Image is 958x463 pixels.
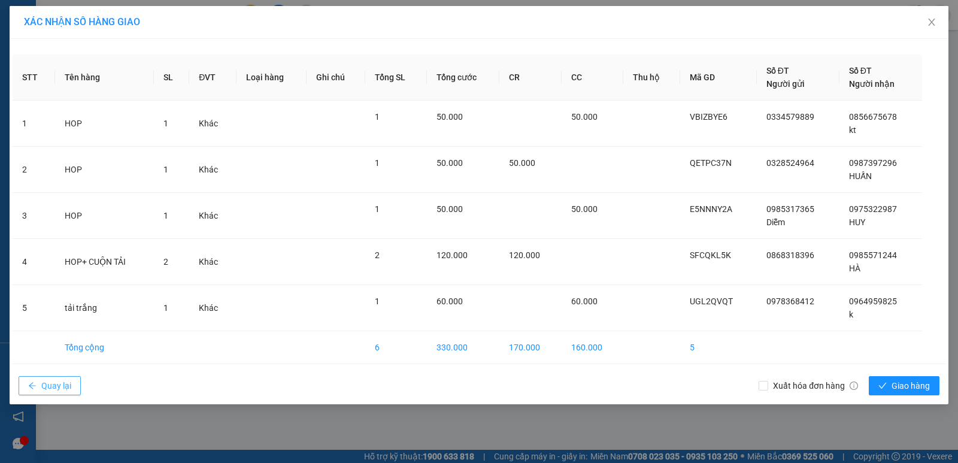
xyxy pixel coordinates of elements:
td: Khác [189,101,237,147]
span: 0985317365 [766,204,814,214]
td: HOP [55,101,154,147]
span: 50.000 [436,112,463,122]
span: HÀ [849,264,860,273]
td: 170.000 [499,331,561,364]
span: 1 [375,158,380,168]
td: Tổng cộng [55,331,154,364]
td: tải trắng [55,285,154,331]
span: 0328524964 [766,158,814,168]
span: 0975322987 [849,204,897,214]
span: 1 [163,165,168,174]
span: E5NNNY2A [690,204,732,214]
span: 120.000 [509,250,540,260]
span: Giao hàng [892,379,930,392]
th: Loại hàng [237,55,307,101]
th: Mã GD [680,55,757,101]
span: kt [849,125,856,135]
span: 0334579889 [766,112,814,122]
span: Xuất hóa đơn hàng [768,379,863,392]
td: 3 [13,193,55,239]
span: arrow-left [28,382,37,391]
span: 2 [163,257,168,267]
th: Thu hộ [623,55,680,101]
th: STT [13,55,55,101]
span: 2 [375,250,380,260]
th: ĐVT [189,55,237,101]
td: Khác [189,239,237,285]
span: Số ĐT [766,66,789,75]
button: checkGiao hàng [869,376,939,395]
span: info-circle [850,382,858,390]
span: 50.000 [571,112,598,122]
span: HUY [849,217,865,227]
span: QETPC37N [690,158,732,168]
span: 50.000 [571,204,598,214]
th: Tổng SL [365,55,426,101]
span: 0856675678 [849,112,897,122]
span: 50.000 [436,158,463,168]
td: Khác [189,193,237,239]
span: 1 [375,112,380,122]
span: 1 [375,296,380,306]
span: VBIZBYE6 [690,112,727,122]
td: Khác [189,285,237,331]
td: HOP [55,147,154,193]
span: Quay lại [41,379,71,392]
td: 2 [13,147,55,193]
th: SL [154,55,189,101]
span: 50.000 [436,204,463,214]
td: 5 [680,331,757,364]
th: Ghi chú [307,55,365,101]
button: Close [915,6,948,40]
td: 6 [365,331,426,364]
td: 1 [13,101,55,147]
td: 4 [13,239,55,285]
td: HOP+ CUỘN TẢI [55,239,154,285]
span: Diễm [766,217,785,227]
span: Người nhận [849,79,895,89]
span: 1 [163,119,168,128]
span: 60.000 [571,296,598,306]
th: CC [562,55,623,101]
td: 160.000 [562,331,623,364]
span: 0978368412 [766,296,814,306]
th: Tên hàng [55,55,154,101]
span: 1 [375,204,380,214]
span: k [849,310,853,319]
span: 50.000 [509,158,535,168]
td: 330.000 [427,331,500,364]
button: arrow-leftQuay lại [19,376,81,395]
span: check [878,382,887,391]
span: 1 [163,211,168,220]
td: HOP [55,193,154,239]
td: 5 [13,285,55,331]
span: Người gửi [766,79,805,89]
span: 0868318396 [766,250,814,260]
td: Khác [189,147,237,193]
span: XÁC NHẬN SỐ HÀNG GIAO [24,16,140,28]
th: CR [499,55,561,101]
span: SFCQKL5K [690,250,731,260]
span: HUẤN [849,171,872,181]
span: 60.000 [436,296,463,306]
span: 1 [163,303,168,313]
th: Tổng cước [427,55,500,101]
span: 0964959825 [849,296,897,306]
span: 0985571244 [849,250,897,260]
span: 120.000 [436,250,468,260]
span: close [927,17,936,27]
span: Số ĐT [849,66,872,75]
span: UGL2QVQT [690,296,733,306]
span: 0987397296 [849,158,897,168]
